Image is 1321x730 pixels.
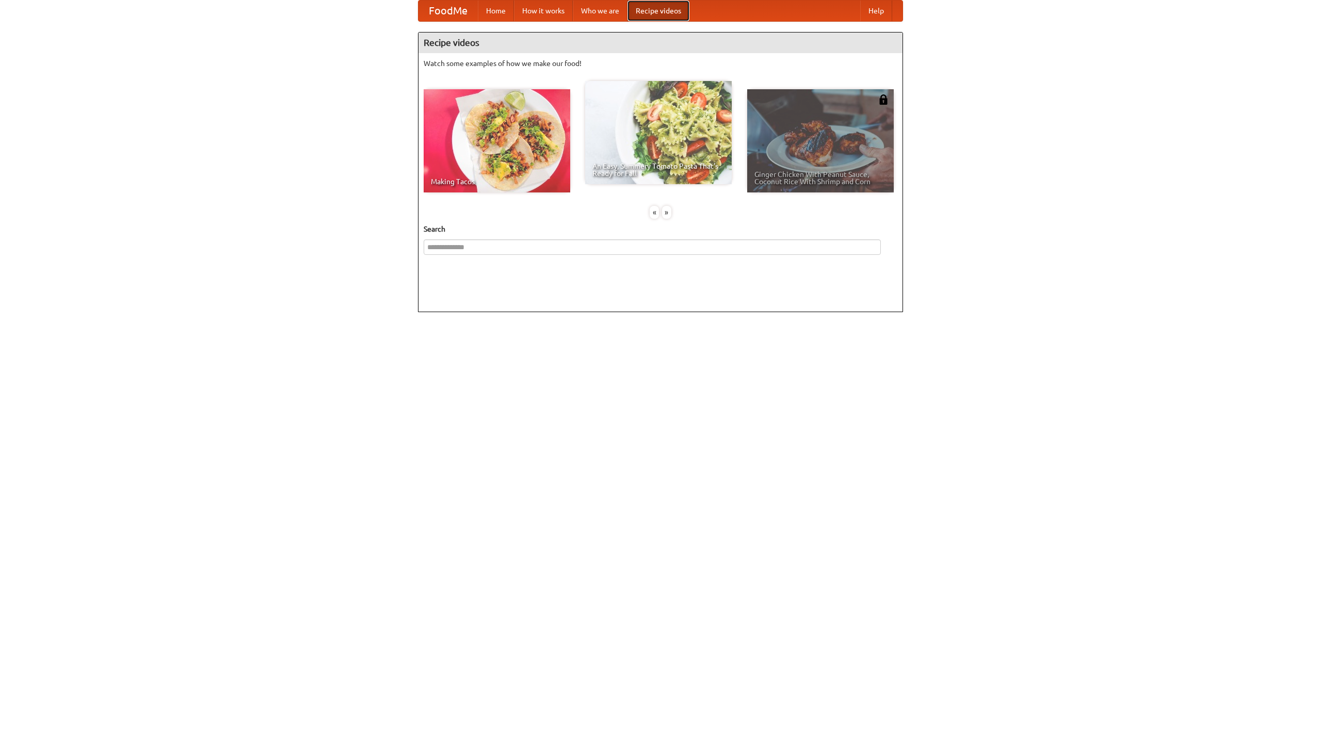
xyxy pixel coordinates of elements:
div: « [650,206,659,219]
h5: Search [424,224,897,234]
a: Recipe videos [627,1,689,21]
a: FoodMe [418,1,478,21]
span: An Easy, Summery Tomato Pasta That's Ready for Fall [592,163,724,177]
a: How it works [514,1,573,21]
h4: Recipe videos [418,33,903,53]
a: Who we are [573,1,627,21]
span: Making Tacos [431,178,563,185]
a: Home [478,1,514,21]
a: Making Tacos [424,89,570,192]
div: » [662,206,671,219]
a: An Easy, Summery Tomato Pasta That's Ready for Fall [585,81,732,184]
a: Help [860,1,892,21]
img: 483408.png [878,94,889,105]
p: Watch some examples of how we make our food! [424,58,897,69]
